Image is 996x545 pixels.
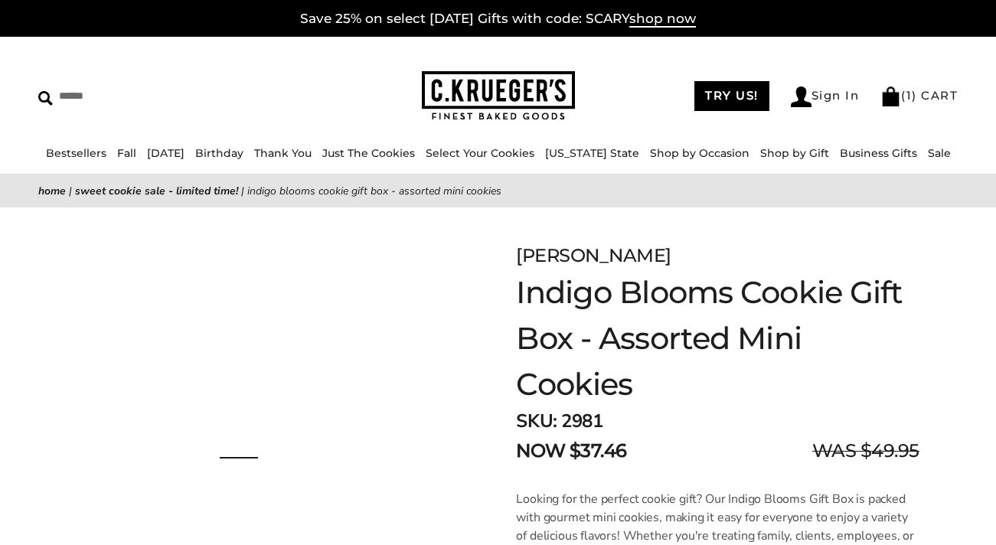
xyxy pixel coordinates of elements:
[69,184,72,198] span: |
[38,184,66,198] a: Home
[812,437,919,465] span: WAS $49.95
[791,86,811,107] img: Account
[516,242,919,269] div: [PERSON_NAME]
[75,184,238,198] a: Sweet Cookie Sale - Limited Time!
[38,91,53,106] img: Search
[906,88,913,103] span: 1
[322,146,415,160] a: Just The Cookies
[195,146,243,160] a: Birthday
[247,184,501,198] span: Indigo Blooms Cookie Gift Box - Assorted Mini Cookies
[38,84,250,108] input: Search
[422,71,575,121] img: C.KRUEGER'S
[516,269,919,407] h1: Indigo Blooms Cookie Gift Box - Assorted Mini Cookies
[791,86,860,107] a: Sign In
[650,146,749,160] a: Shop by Occasion
[545,146,639,160] a: [US_STATE] State
[840,146,917,160] a: Business Gifts
[254,146,312,160] a: Thank You
[426,146,534,160] a: Select Your Cookies
[147,146,185,160] a: [DATE]
[46,146,106,160] a: Bestsellers
[516,437,626,465] span: NOW $37.46
[629,11,696,28] span: shop now
[117,146,136,160] a: Fall
[694,81,769,111] a: TRY US!
[880,86,901,106] img: Bag
[760,146,829,160] a: Shop by Gift
[928,146,951,160] a: Sale
[241,184,244,198] span: |
[561,409,602,433] span: 2981
[38,182,958,200] nav: breadcrumbs
[516,409,557,433] strong: SKU:
[880,88,958,103] a: (1) CART
[300,11,696,28] a: Save 25% on select [DATE] Gifts with code: SCARYshop now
